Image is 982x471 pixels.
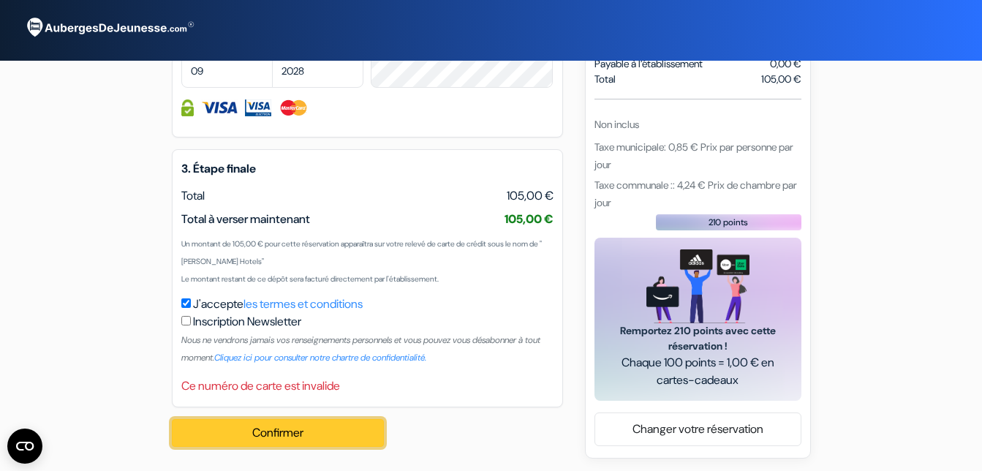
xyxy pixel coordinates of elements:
button: CMP-Widget öffnen [7,429,42,464]
a: les termes et conditions [243,296,363,312]
img: Visa Electron [245,99,271,116]
img: Master Card [279,99,309,116]
label: Inscription Newsletter [193,313,301,331]
span: Total [594,72,616,87]
img: Information de carte de crédit entièrement encryptée et sécurisée [181,99,194,116]
button: Confirmer [172,419,384,447]
img: gift_card_hero_new.png [646,249,749,323]
img: AubergesDeJeunesse.com [18,8,200,48]
span: 105,00 € [505,211,554,227]
a: Changer votre réservation [595,415,801,443]
span: Taxe communale :: 4,24 € Prix de chambre par jour [594,178,797,209]
span: 105,00 € [507,187,554,205]
span: Remportez 210 points avec cette réservation ! [612,323,784,354]
label: J'accepte [193,295,363,313]
small: Nous ne vendrons jamais vos renseignements personnels et vous pouvez vous désabonner à tout moment. [181,334,540,363]
h5: 3. Étape finale [181,162,554,176]
span: 210 points [709,216,748,229]
span: Total à verser maintenant [181,211,310,227]
div: Non inclus [594,117,801,132]
a: Cliquez ici pour consulter notre chartre de confidentialité. [214,352,426,363]
span: 0,00 € [770,57,801,70]
span: Taxe municipale: 0,85 € Prix par personne par jour [594,140,793,171]
small: Le montant restant de ce dépôt sera facturé directement par l'établissement. [181,274,439,284]
span: 105,00 € [761,72,801,87]
span: Payable à l’établissement [594,56,703,72]
div: Ce numéro de carte est invalide [181,377,554,395]
span: Chaque 100 points = 1,00 € en cartes-cadeaux [612,354,784,389]
small: Un montant de 105,00 € pour cette réservation apparaîtra sur votre relevé de carte de crédit sous... [181,239,542,266]
img: Visa [201,99,238,116]
span: Total [181,188,205,203]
